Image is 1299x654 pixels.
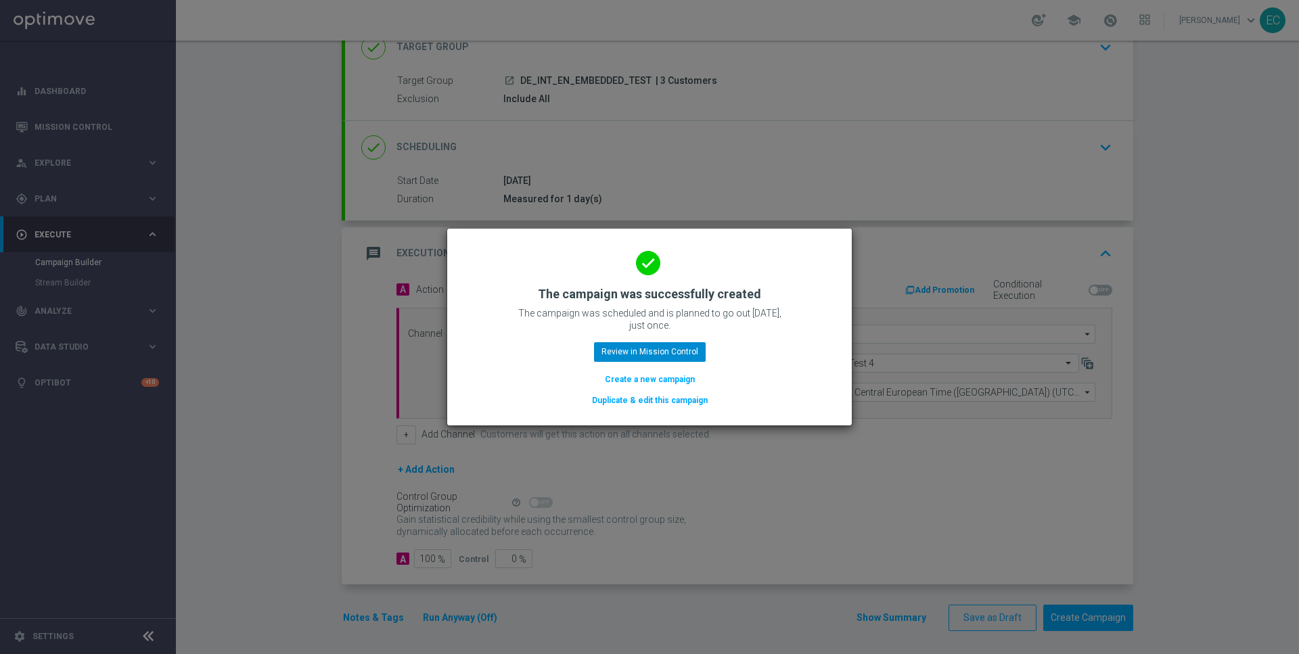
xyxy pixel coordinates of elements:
h2: The campaign was successfully created [538,286,761,302]
button: Duplicate & edit this campaign [591,393,709,408]
button: Create a new campaign [603,372,696,387]
button: Review in Mission Control [594,342,706,361]
i: done [636,251,660,275]
p: The campaign was scheduled and is planned to go out [DATE], just once. [514,307,785,331]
